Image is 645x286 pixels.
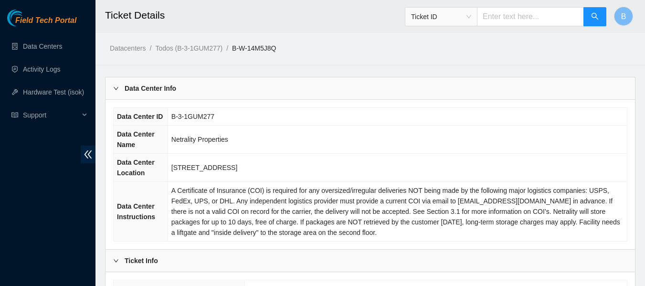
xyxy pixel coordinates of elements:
[23,42,62,50] a: Data Centers
[171,164,237,171] span: [STREET_ADDRESS]
[149,44,151,52] span: /
[15,16,76,25] span: Field Tech Portal
[117,113,163,120] span: Data Center ID
[171,113,214,120] span: B-3-1GUM277
[11,112,18,118] span: read
[621,11,626,22] span: B
[125,83,176,94] b: Data Center Info
[583,7,606,26] button: search
[591,12,599,21] span: search
[232,44,276,52] a: B-W-14M5J8Q
[110,44,146,52] a: Datacenters
[155,44,222,52] a: Todos (B-3-1GUM277)
[113,85,119,91] span: right
[113,258,119,264] span: right
[117,130,155,148] span: Data Center Name
[477,7,584,26] input: Enter text here...
[226,44,228,52] span: /
[23,65,61,73] a: Activity Logs
[614,7,633,26] button: B
[171,187,620,236] span: A Certificate of Insurance (COI) is required for any oversized/irregular deliveries NOT being mad...
[411,10,471,24] span: Ticket ID
[7,10,48,26] img: Akamai Technologies
[117,202,155,221] span: Data Center Instructions
[125,255,158,266] b: Ticket Info
[106,250,635,272] div: Ticket Info
[23,88,84,96] a: Hardware Test (isok)
[23,106,79,125] span: Support
[117,159,155,177] span: Data Center Location
[7,17,76,30] a: Akamai TechnologiesField Tech Portal
[171,136,228,143] span: Netrality Properties
[106,77,635,99] div: Data Center Info
[81,146,95,163] span: double-left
